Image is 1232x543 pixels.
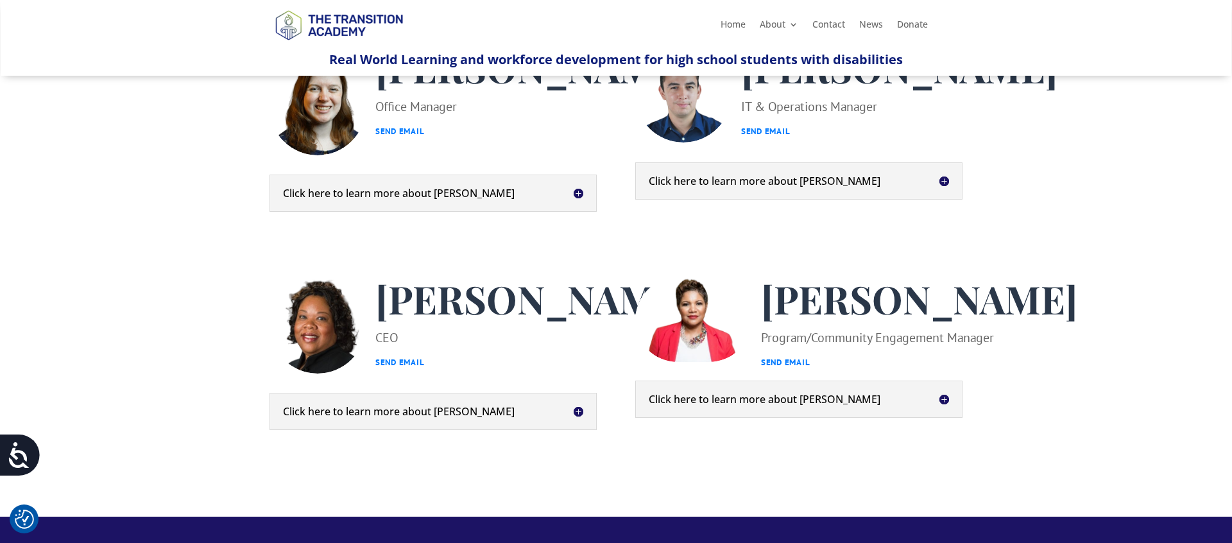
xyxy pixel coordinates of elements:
[375,326,692,374] div: CEO
[15,510,34,529] button: Cookie Settings
[897,20,928,34] a: Donate
[375,273,692,324] span: [PERSON_NAME]
[329,51,903,68] span: Real World Learning and workforce development for high school students with disabilities
[375,357,425,368] a: Send Email
[283,406,583,417] h5: Click here to learn more about [PERSON_NAME]
[649,176,949,186] h5: Click here to learn more about [PERSON_NAME]
[649,394,949,404] h5: Click here to learn more about [PERSON_NAME]
[761,357,810,368] a: Send Email
[741,126,791,137] a: Send Email
[269,46,366,155] img: Heather Jackson
[269,38,408,50] a: Logo-Noticias
[760,20,798,34] a: About
[741,95,1057,143] p: IT & Operations Manager
[761,273,1077,324] span: [PERSON_NAME]
[859,20,883,34] a: News
[15,510,34,529] img: Revisit consent button
[812,20,845,34] a: Contact
[721,20,746,34] a: Home
[761,326,1077,387] p: Program/Community Engagement Manager
[375,95,692,143] p: Office Manager
[283,188,583,198] h5: Click here to learn more about [PERSON_NAME]
[375,126,425,137] a: Send Email
[269,2,408,47] img: TTA Brand_TTA Primary Logo_Horizontal_Light BG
